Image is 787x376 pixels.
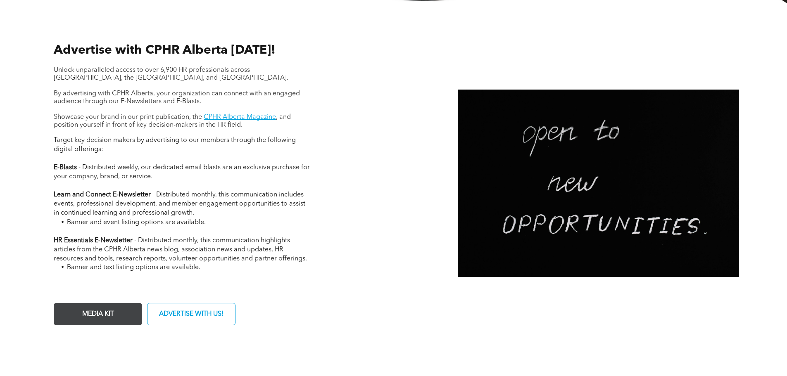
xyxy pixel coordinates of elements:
[54,237,307,262] span: - Distributed monthly, this communication highlights articles from the CPHR Alberta news blog, as...
[54,67,288,81] span: Unlock unparalleled access to over 6,900 HR professionals across [GEOGRAPHIC_DATA], the [GEOGRAPH...
[54,192,305,216] span: - Distributed monthly, this communication includes events, professional development, and member e...
[54,237,93,244] strong: HR Essentials
[95,237,133,244] strong: E-Newsletter
[147,303,235,325] a: ADVERTISE WITH US!
[156,306,226,322] span: ADVERTISE WITH US!
[54,164,310,180] span: - Distributed weekly, our dedicated email blasts are an exclusive purchase for your company, bran...
[67,264,200,271] span: Banner and text listing options are available.
[67,219,206,226] span: Banner and event listing options are available.
[54,44,276,57] span: Advertise with CPHR Alberta [DATE]!
[113,192,151,198] strong: E-Newsletter
[54,192,111,198] strong: Learn and Connect
[79,306,117,322] span: MEDIA KIT
[54,114,202,121] span: Showcase your brand in our print publication, the
[54,303,142,325] a: MEDIA KIT
[54,137,296,153] span: Target key decision makers by advertising to our members through the following digital offerings:
[54,164,77,171] strong: E-Blasts
[204,114,276,121] a: CPHR Alberta Magazine
[54,90,300,105] span: By advertising with CPHR Alberta, your organization can connect with an engaged audience through ...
